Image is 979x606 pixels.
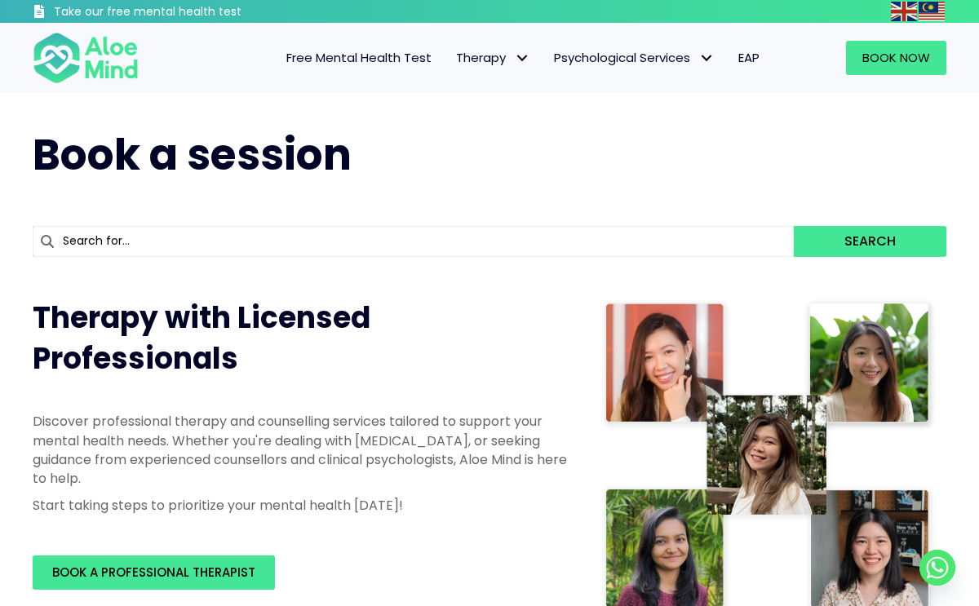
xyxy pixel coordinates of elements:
[919,550,955,586] a: Whatsapp
[155,41,772,75] nav: Menu
[726,41,772,75] a: EAP
[919,2,945,21] img: ms
[33,297,370,379] span: Therapy with Licensed Professionals
[33,125,352,184] span: Book a session
[554,49,714,66] span: Psychological Services
[286,49,432,66] span: Free Mental Health Test
[846,41,946,75] a: Book Now
[33,496,568,515] p: Start taking steps to prioritize your mental health [DATE]!
[891,2,919,20] a: English
[52,564,255,581] span: BOOK A PROFESSIONAL THERAPIST
[444,41,542,75] a: TherapyTherapy: submenu
[33,226,794,257] input: Search for...
[862,49,930,66] span: Book Now
[542,41,726,75] a: Psychological ServicesPsychological Services: submenu
[33,412,568,488] p: Discover professional therapy and counselling services tailored to support your mental health nee...
[738,49,760,66] span: EAP
[456,49,529,66] span: Therapy
[274,41,444,75] a: Free Mental Health Test
[33,4,317,23] a: Take our free mental health test
[33,555,275,590] a: BOOK A PROFESSIONAL THERAPIST
[54,4,317,20] h3: Take our free mental health test
[33,31,139,85] img: Aloe mind Logo
[694,46,718,70] span: Psychological Services: submenu
[510,46,534,70] span: Therapy: submenu
[891,2,917,21] img: en
[794,226,946,257] button: Search
[919,2,946,20] a: Malay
